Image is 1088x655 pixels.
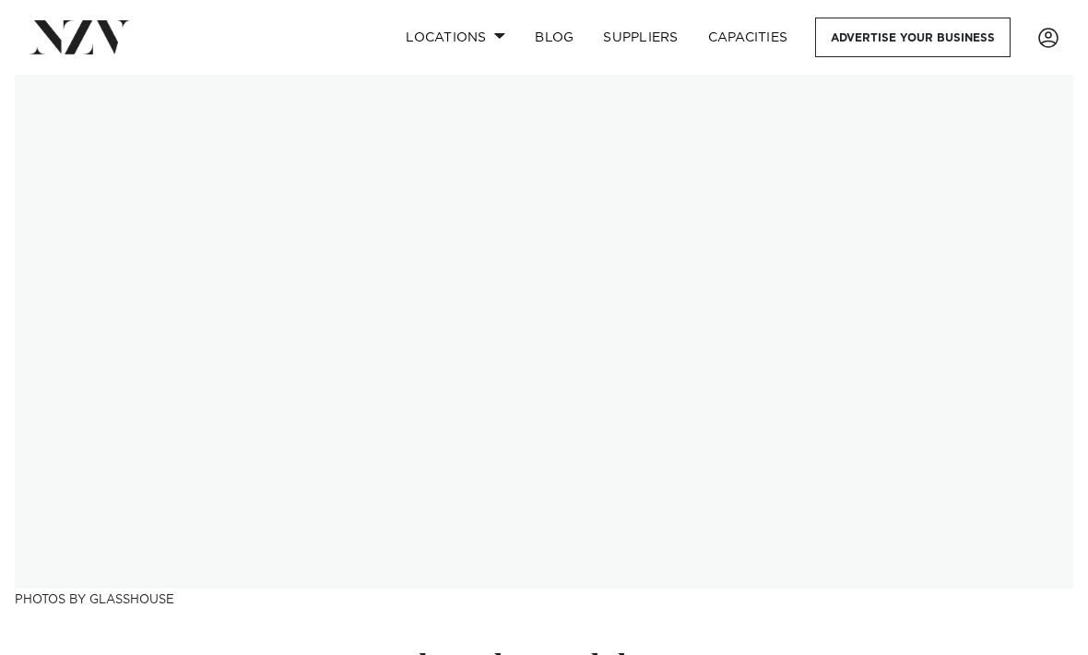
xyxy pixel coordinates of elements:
a: Locations [391,18,520,57]
a: BLOG [520,18,588,57]
h3: Photos by Glasshouse [15,589,1073,608]
a: Advertise your business [815,18,1011,57]
img: nzv-logo.png [30,20,130,54]
a: SUPPLIERS [588,18,692,57]
a: Capacities [693,18,803,57]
